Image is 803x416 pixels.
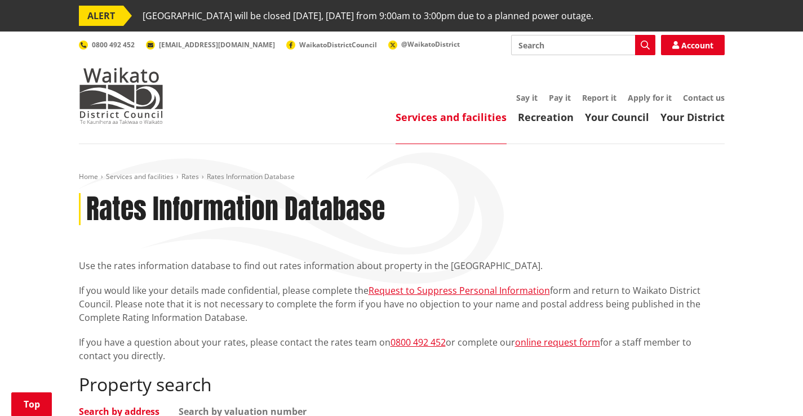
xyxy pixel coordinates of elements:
[79,374,725,395] h2: Property search
[181,172,199,181] a: Rates
[391,336,446,348] a: 0800 492 452
[683,92,725,103] a: Contact us
[79,40,135,50] a: 0800 492 452
[286,40,377,50] a: WaikatoDistrictCouncil
[401,39,460,49] span: @WaikatoDistrict
[11,392,52,416] a: Top
[585,110,649,124] a: Your Council
[79,284,725,324] p: If you would like your details made confidential, please complete the form and return to Waikato ...
[388,39,460,49] a: @WaikatoDistrict
[86,193,385,226] h1: Rates Information Database
[143,6,593,26] span: [GEOGRAPHIC_DATA] will be closed [DATE], [DATE] from 9:00am to 3:00pm due to a planned power outage.
[369,284,550,297] a: Request to Suppress Personal Information
[106,172,174,181] a: Services and facilities
[79,172,98,181] a: Home
[79,68,163,124] img: Waikato District Council - Te Kaunihera aa Takiwaa o Waikato
[79,172,725,182] nav: breadcrumb
[79,259,725,272] p: Use the rates information database to find out rates information about property in the [GEOGRAPHI...
[549,92,571,103] a: Pay it
[146,40,275,50] a: [EMAIL_ADDRESS][DOMAIN_NAME]
[515,336,600,348] a: online request form
[79,407,159,416] a: Search by address
[92,40,135,50] span: 0800 492 452
[396,110,507,124] a: Services and facilities
[518,110,574,124] a: Recreation
[660,110,725,124] a: Your District
[511,35,655,55] input: Search input
[516,92,538,103] a: Say it
[299,40,377,50] span: WaikatoDistrictCouncil
[661,35,725,55] a: Account
[79,336,725,363] p: If you have a question about your rates, please contact the rates team on or complete our for a s...
[207,172,295,181] span: Rates Information Database
[79,6,123,26] span: ALERT
[582,92,616,103] a: Report it
[179,407,307,416] a: Search by valuation number
[159,40,275,50] span: [EMAIL_ADDRESS][DOMAIN_NAME]
[628,92,672,103] a: Apply for it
